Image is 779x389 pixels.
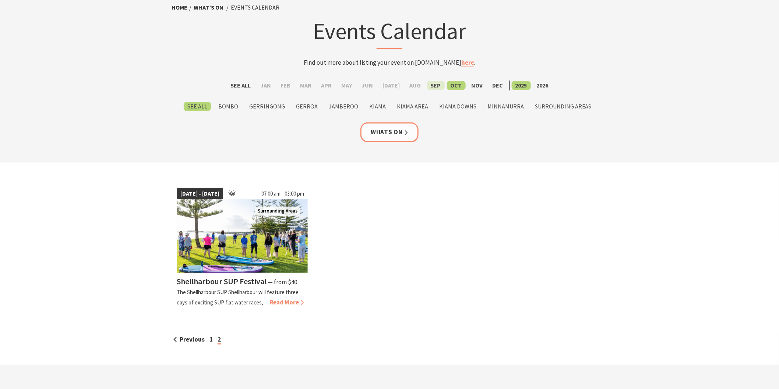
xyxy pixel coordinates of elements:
[269,298,304,306] span: Read More
[184,102,211,111] label: See All
[297,81,316,90] label: Mar
[268,278,297,286] span: ⁠— from $40
[318,81,336,90] label: Apr
[533,81,552,90] label: 2026
[436,102,480,111] label: Kiama Downs
[292,102,321,111] label: Gerroa
[468,81,487,90] label: Nov
[531,102,595,111] label: Surrounding Areas
[218,335,221,345] span: 2
[447,81,466,90] label: Oct
[325,102,362,111] label: Jamberoo
[246,102,289,111] label: Gerringong
[177,188,308,307] a: [DATE] - [DATE] 07:00 am - 03:00 pm Jodie Edwards Welcome to Country Surrounding Areas Shellharbo...
[379,81,404,90] label: [DATE]
[177,276,267,286] h4: Shellharbour SUP Festival
[245,16,534,49] h1: Events Calendar
[427,81,445,90] label: Sep
[461,58,474,67] a: here
[255,207,300,216] span: Surrounding Areas
[393,102,432,111] label: Kiama Area
[277,81,295,90] label: Feb
[257,81,275,90] label: Jan
[209,335,213,343] a: 1
[215,102,242,111] label: Bombo
[489,81,507,90] label: Dec
[512,81,531,90] label: 2025
[172,4,187,11] a: Home
[231,3,279,13] li: Events Calendar
[484,102,528,111] label: Minnamurra
[173,335,205,343] a: Previous
[406,81,425,90] label: Aug
[360,122,419,142] a: Whats On
[358,81,377,90] label: Jun
[177,199,308,273] img: Jodie Edwards Welcome to Country
[177,188,223,200] span: [DATE] - [DATE]
[177,289,299,306] p: The Shellharbour SUP Shellharbour will feature three days of exciting SUP flat water races,…
[258,188,308,200] span: 07:00 am - 03:00 pm
[227,81,255,90] label: See All
[245,58,534,68] p: Find out more about listing your event on [DOMAIN_NAME] .
[338,81,356,90] label: May
[366,102,389,111] label: Kiama
[194,4,223,11] a: What’s On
